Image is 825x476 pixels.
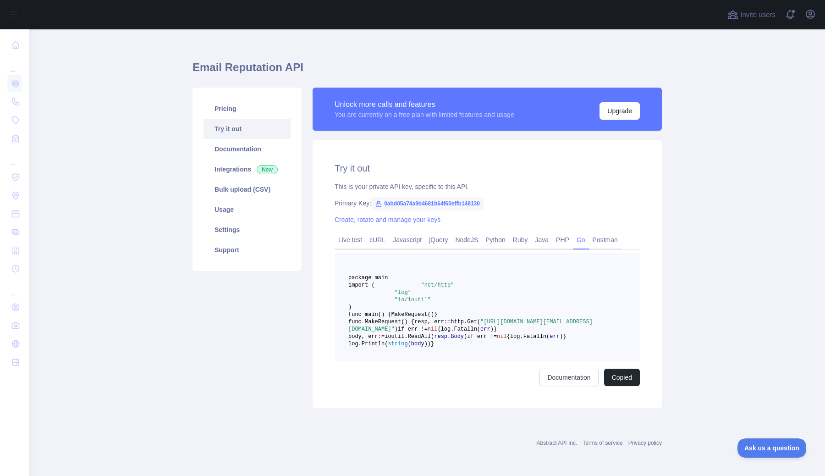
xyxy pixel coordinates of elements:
h2: Try it out [335,162,640,175]
span: "io/ioutil" [395,297,431,303]
a: Abstract API Inc. [537,440,577,446]
span: } [434,311,437,318]
div: This is your private API key, specific to this API. [335,182,640,191]
span: := [444,319,451,325]
span: resp, err [414,319,444,325]
a: PHP [552,232,573,247]
a: Pricing [203,99,291,119]
a: Live test [335,232,366,247]
span: err [480,326,490,332]
a: Java [532,232,553,247]
span: log.Fatalln( [441,326,480,332]
div: ... [7,149,22,167]
a: jQuery [425,232,451,247]
a: Support [203,240,291,260]
a: Settings [203,220,291,240]
span: 0abd05a74a9b4681b64f60effb148130 [371,197,484,210]
span: } [563,333,566,340]
span: resp.Body [434,333,464,340]
button: Upgrade [599,102,640,120]
a: Go [573,232,589,247]
span: { [437,326,440,332]
span: if err != [467,333,497,340]
a: Python [482,232,509,247]
span: )) [424,341,431,347]
span: func MakeRequest() { [348,319,414,325]
span: http.Get( [451,319,480,325]
a: Integrations New [203,159,291,179]
span: ( [408,341,411,347]
button: Invite users [726,7,777,22]
span: log.Println( [348,341,388,347]
span: ) [490,326,494,332]
span: body [411,341,424,347]
span: Invite users [740,10,775,20]
button: Copied [604,369,640,386]
iframe: Toggle Customer Support [737,438,807,458]
a: cURL [366,232,389,247]
a: Terms of service [583,440,622,446]
span: nil [497,333,507,340]
span: string [388,341,407,347]
a: Try it out [203,119,291,139]
span: func main() { [348,311,391,318]
div: You are currently on a free plan with limited features and usage [335,110,514,119]
div: ... [7,55,22,73]
span: log.Fatalln( [510,333,550,340]
span: ) [464,333,467,340]
span: } [431,341,434,347]
span: } [494,326,497,332]
span: New [257,165,278,174]
div: Primary Key: [335,199,640,208]
a: NodeJS [451,232,482,247]
span: ) [395,326,398,332]
a: Documentation [203,139,291,159]
a: Documentation [539,369,598,386]
h1: Email Reputation API [192,60,662,82]
a: Usage [203,199,291,220]
span: err [550,333,560,340]
a: Privacy policy [628,440,662,446]
span: package main [348,275,388,281]
span: nil [428,326,438,332]
span: if err != [398,326,428,332]
span: ) [348,304,352,310]
span: ) [560,333,563,340]
span: := [378,333,385,340]
span: "log" [395,289,411,296]
span: body, err [348,333,378,340]
span: "net/http" [421,282,454,288]
a: Bulk upload (CSV) [203,179,291,199]
a: Ruby [509,232,532,247]
div: Unlock more calls and features [335,99,514,110]
div: ... [7,279,22,297]
span: ioutil.ReadAll( [385,333,434,340]
a: Postman [589,232,621,247]
span: { [507,333,510,340]
span: MakeRequest() [391,311,434,318]
span: import ( [348,282,375,288]
a: Javascript [389,232,425,247]
a: Create, rotate and manage your keys [335,216,440,223]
